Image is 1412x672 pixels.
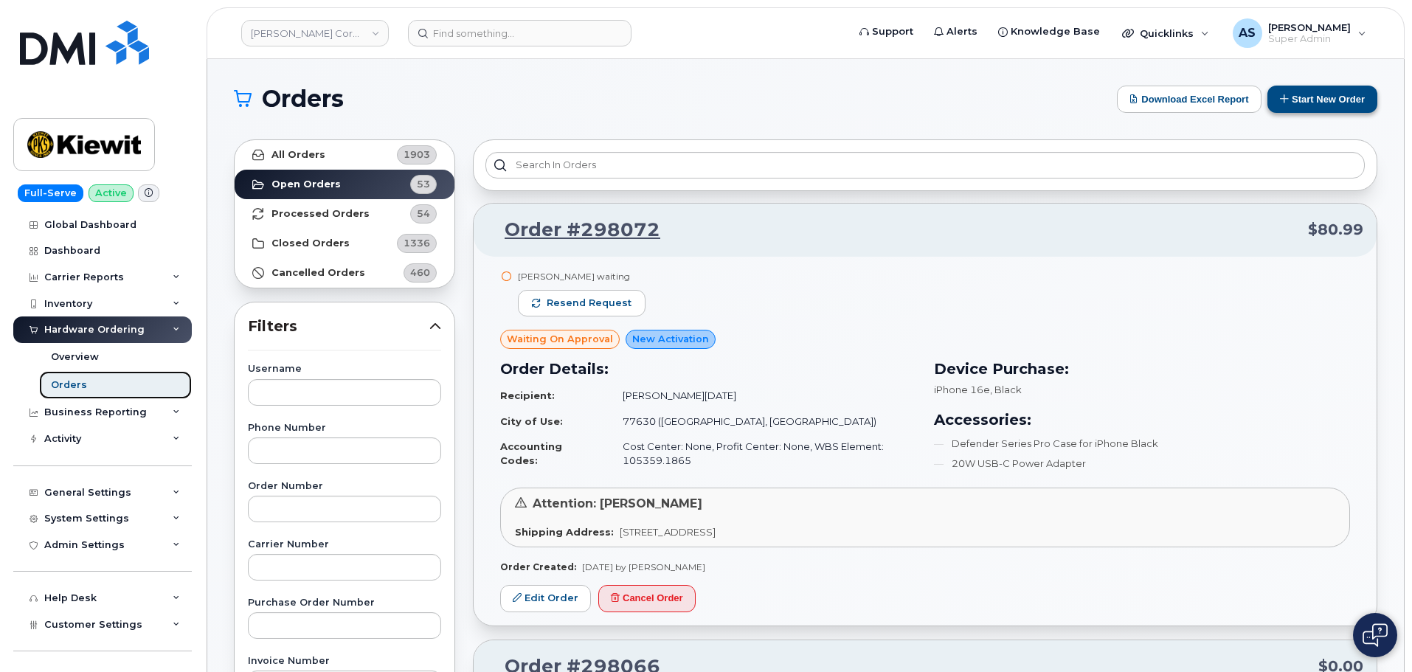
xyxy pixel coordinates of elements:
[417,207,430,221] span: 54
[934,409,1350,431] h3: Accessories:
[248,657,441,666] label: Invoice Number
[515,526,614,538] strong: Shipping Address:
[271,238,350,249] strong: Closed Orders
[547,297,631,310] span: Resend request
[533,496,702,510] span: Attention: [PERSON_NAME]
[500,358,916,380] h3: Order Details:
[248,598,441,608] label: Purchase Order Number
[235,140,454,170] a: All Orders1903
[235,229,454,258] a: Closed Orders1336
[518,290,646,316] button: Resend request
[500,561,576,572] strong: Order Created:
[934,457,1350,471] li: 20W USB-C Power Adapter
[1267,86,1377,113] button: Start New Order
[934,384,990,395] span: iPhone 16e
[248,423,441,433] label: Phone Number
[248,540,441,550] label: Carrier Number
[500,440,562,466] strong: Accounting Codes:
[609,434,916,473] td: Cost Center: None, Profit Center: None, WBS Element: 105359.1865
[934,437,1350,451] li: Defender Series Pro Case for iPhone Black
[1117,86,1262,113] button: Download Excel Report
[485,152,1365,179] input: Search in orders
[235,199,454,229] a: Processed Orders54
[271,179,341,190] strong: Open Orders
[404,236,430,250] span: 1336
[1308,219,1363,240] span: $80.99
[609,409,916,434] td: 77630 ([GEOGRAPHIC_DATA], [GEOGRAPHIC_DATA])
[248,482,441,491] label: Order Number
[582,561,705,572] span: [DATE] by [PERSON_NAME]
[262,88,344,110] span: Orders
[620,526,716,538] span: [STREET_ADDRESS]
[500,415,563,427] strong: City of Use:
[410,266,430,280] span: 460
[990,384,1022,395] span: , Black
[518,270,646,283] div: [PERSON_NAME] waiting
[271,149,325,161] strong: All Orders
[1363,623,1388,647] img: Open chat
[248,316,429,337] span: Filters
[248,364,441,374] label: Username
[507,332,613,346] span: Waiting On Approval
[235,258,454,288] a: Cancelled Orders460
[487,217,660,243] a: Order #298072
[598,585,696,612] button: Cancel Order
[404,148,430,162] span: 1903
[500,585,591,612] a: Edit Order
[417,177,430,191] span: 53
[271,267,365,279] strong: Cancelled Orders
[500,389,555,401] strong: Recipient:
[632,332,709,346] span: New Activation
[271,208,370,220] strong: Processed Orders
[934,358,1350,380] h3: Device Purchase:
[235,170,454,199] a: Open Orders53
[609,383,916,409] td: [PERSON_NAME][DATE]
